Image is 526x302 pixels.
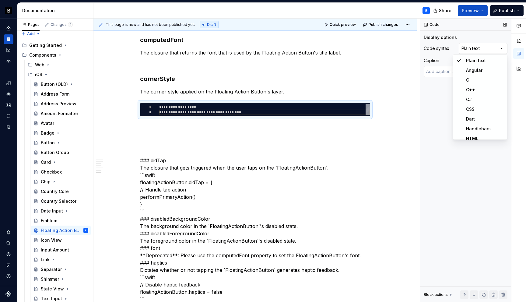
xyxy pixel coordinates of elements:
span: C# [466,97,472,102]
span: Dart [466,116,475,121]
span: Plain text [466,58,486,63]
span: C [466,77,469,83]
span: HTML [466,136,479,141]
span: C++ [466,87,475,92]
span: Angular [466,68,482,73]
span: CSS [466,107,475,112]
span: Handlebars [466,126,491,131]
